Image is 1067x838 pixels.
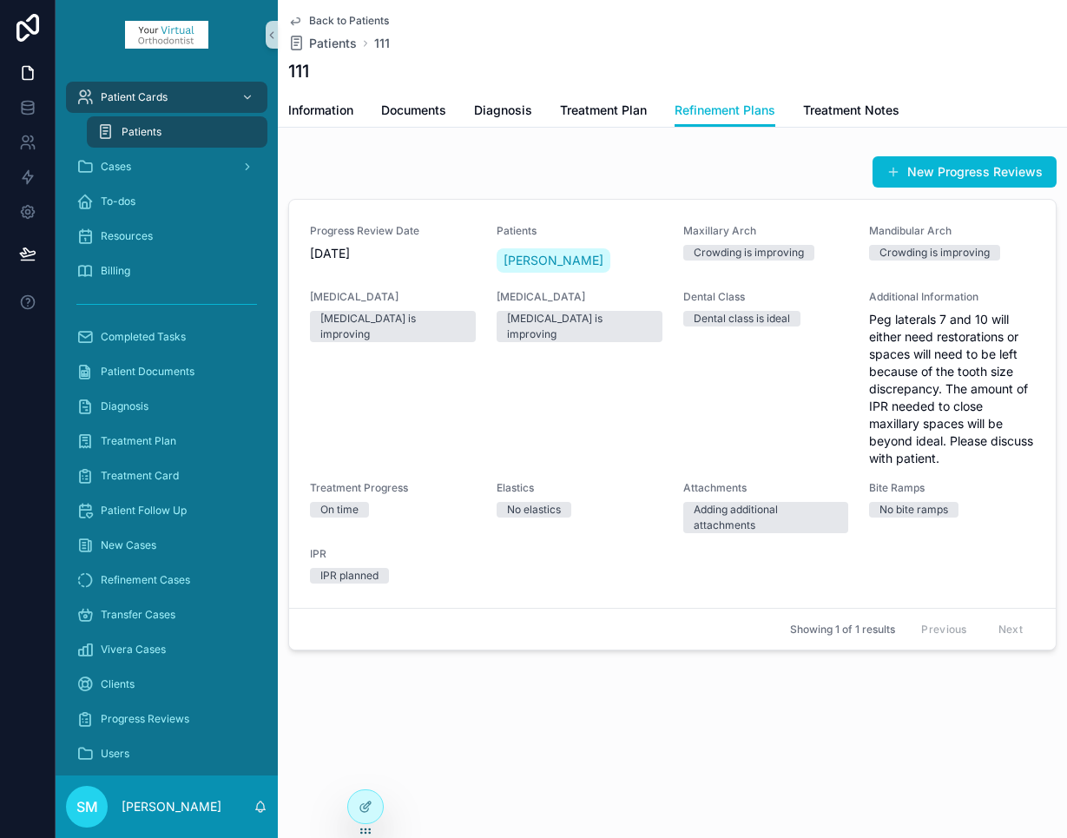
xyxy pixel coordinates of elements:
[101,469,179,483] span: Treatment Card
[66,82,267,113] a: Patient Cards
[288,102,353,119] span: Information
[66,530,267,561] a: New Cases
[683,481,849,495] span: Attachments
[101,399,148,413] span: Diagnosis
[381,95,446,129] a: Documents
[101,677,135,691] span: Clients
[76,796,98,817] span: SM
[683,290,849,304] span: Dental Class
[381,102,446,119] span: Documents
[803,95,899,129] a: Treatment Notes
[879,245,990,261] div: Crowding is improving
[101,712,189,726] span: Progress Reviews
[66,186,267,217] a: To-dos
[66,151,267,182] a: Cases
[497,481,662,495] span: Elastics
[101,264,130,278] span: Billing
[122,798,221,815] p: [PERSON_NAME]
[66,255,267,287] a: Billing
[873,156,1057,188] button: New Progress Reviews
[694,502,839,533] div: Adding additional attachments
[310,547,476,561] span: IPR
[288,14,389,28] a: Back to Patients
[66,599,267,630] a: Transfer Cases
[504,252,603,269] span: [PERSON_NAME]
[66,460,267,492] a: Treatment Card
[66,564,267,596] a: Refinement Cases
[101,195,135,208] span: To-dos
[309,35,357,52] span: Patients
[694,311,790,327] div: Dental class is ideal
[122,125,161,139] span: Patients
[87,116,267,148] a: Patients
[309,14,389,28] span: Back to Patients
[101,608,175,622] span: Transfer Cases
[474,95,532,129] a: Diagnosis
[869,224,1035,238] span: Mandibular Arch
[310,224,476,238] span: Progress Review Date
[101,573,190,587] span: Refinement Cases
[101,504,187,518] span: Patient Follow Up
[66,391,267,422] a: Diagnosis
[374,35,390,52] a: 111
[66,703,267,735] a: Progress Reviews
[101,434,176,448] span: Treatment Plan
[694,245,804,261] div: Crowding is improving
[101,643,166,657] span: Vivera Cases
[101,365,194,379] span: Patient Documents
[66,321,267,353] a: Completed Tasks
[66,669,267,700] a: Clients
[790,623,895,637] span: Showing 1 of 1 results
[56,69,278,775] div: scrollable content
[497,290,662,304] span: [MEDICAL_DATA]
[869,311,1035,467] span: Peg laterals 7 and 10 will either need restorations or spaces will need to be left because of the...
[101,330,186,344] span: Completed Tasks
[320,311,465,342] div: [MEDICAL_DATA] is improving
[101,747,129,761] span: Users
[66,356,267,387] a: Patient Documents
[310,481,476,495] span: Treatment Progress
[507,311,652,342] div: [MEDICAL_DATA] is improving
[560,95,647,129] a: Treatment Plan
[497,248,610,273] a: [PERSON_NAME]
[474,102,532,119] span: Diagnosis
[289,200,1056,608] a: Progress Review Date[DATE]Patients[PERSON_NAME]Maxillary ArchCrowding is improvingMandibular Arch...
[675,102,775,119] span: Refinement Plans
[66,495,267,526] a: Patient Follow Up
[497,224,662,238] span: Patients
[683,224,849,238] span: Maxillary Arch
[101,160,131,174] span: Cases
[66,738,267,769] a: Users
[320,568,379,584] div: IPR planned
[507,502,561,518] div: No elastics
[66,426,267,457] a: Treatment Plan
[803,102,899,119] span: Treatment Notes
[560,102,647,119] span: Treatment Plan
[101,538,156,552] span: New Cases
[288,59,309,83] h1: 111
[66,634,267,665] a: Vivera Cases
[288,35,357,52] a: Patients
[869,481,1035,495] span: Bite Ramps
[288,95,353,129] a: Information
[310,245,476,262] span: [DATE]
[101,90,168,104] span: Patient Cards
[320,502,359,518] div: On time
[675,95,775,128] a: Refinement Plans
[125,21,208,49] img: App logo
[879,502,948,518] div: No bite ramps
[101,229,153,243] span: Resources
[310,290,476,304] span: [MEDICAL_DATA]
[66,221,267,252] a: Resources
[869,290,1035,304] span: Additional Information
